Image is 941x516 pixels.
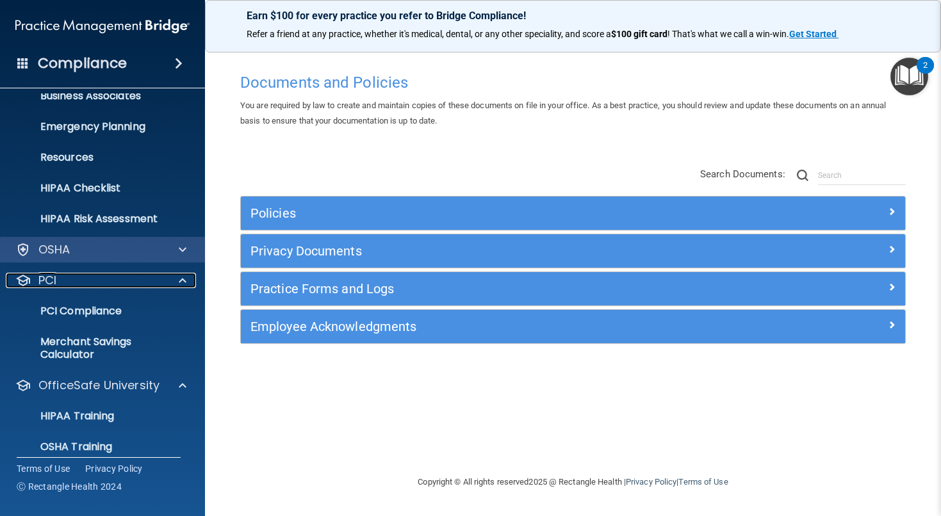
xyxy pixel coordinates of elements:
img: ic-search.3b580494.png [797,170,808,181]
a: PCI [15,273,186,288]
button: Open Resource Center, 2 new notifications [890,58,928,95]
div: Copyright © All rights reserved 2025 @ Rectangle Health | | [340,462,807,503]
a: Employee Acknowledgments [250,316,896,337]
a: Privacy Policy [85,462,143,475]
a: Get Started [789,29,839,39]
span: Ⓒ Rectangle Health 2024 [17,480,122,493]
p: PCI [38,273,56,288]
h5: Policies [250,206,730,220]
input: Search [818,166,906,185]
p: HIPAA Training [8,410,114,423]
p: Resources [8,151,183,164]
p: OSHA [38,242,70,257]
a: Privacy Policy [626,477,676,487]
span: You are required by law to create and maintain copies of these documents on file in your office. ... [240,101,886,125]
p: Earn $100 for every practice you refer to Bridge Compliance! [247,10,899,22]
span: Search Documents: [700,168,785,180]
div: 2 [923,65,928,82]
p: HIPAA Checklist [8,182,183,195]
a: Terms of Use [678,477,728,487]
a: OSHA [15,242,186,257]
h5: Employee Acknowledgments [250,319,730,334]
a: OfficeSafe University [15,378,186,393]
a: Terms of Use [17,462,70,475]
img: PMB logo [15,13,190,39]
h4: Compliance [38,54,127,72]
h5: Privacy Documents [250,244,730,258]
span: Refer a friend at any practice, whether it's medical, dental, or any other speciality, and score a [247,29,611,39]
p: PCI Compliance [8,305,183,318]
a: Policies [250,203,896,223]
a: Privacy Documents [250,241,896,261]
h5: Practice Forms and Logs [250,282,730,296]
p: Merchant Savings Calculator [8,335,183,361]
span: ! That's what we call a win-win. [667,29,789,39]
a: Practice Forms and Logs [250,278,896,299]
strong: Get Started [789,29,837,39]
p: HIPAA Risk Assessment [8,213,183,225]
h4: Documents and Policies [240,74,906,91]
p: OfficeSafe University [38,378,160,393]
strong: $100 gift card [611,29,667,39]
p: Business Associates [8,90,183,102]
p: OSHA Training [8,440,112,453]
p: Emergency Planning [8,120,183,133]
